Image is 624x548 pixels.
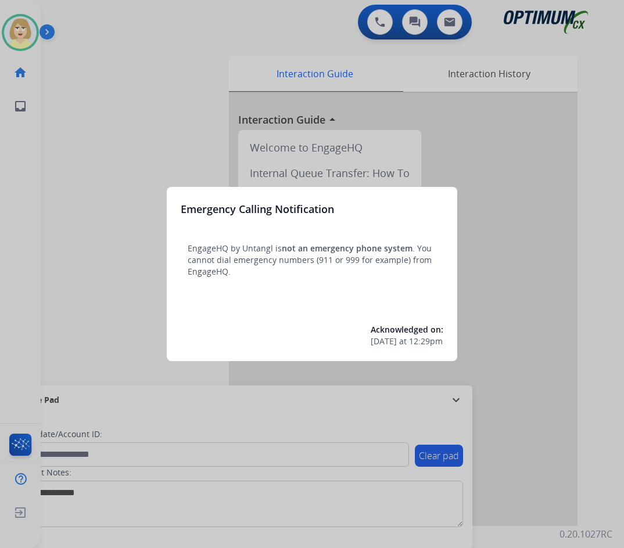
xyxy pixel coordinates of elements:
[560,527,612,541] p: 0.20.1027RC
[371,336,443,347] div: at
[409,336,443,347] span: 12:29pm
[181,201,334,217] h3: Emergency Calling Notification
[282,243,413,254] span: not an emergency phone system
[371,336,397,347] span: [DATE]
[188,243,436,277] p: EngageHQ by Untangl is . You cannot dial emergency numbers (911 or 999 for example) from EngageHQ.
[371,324,443,335] span: Acknowledged on:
